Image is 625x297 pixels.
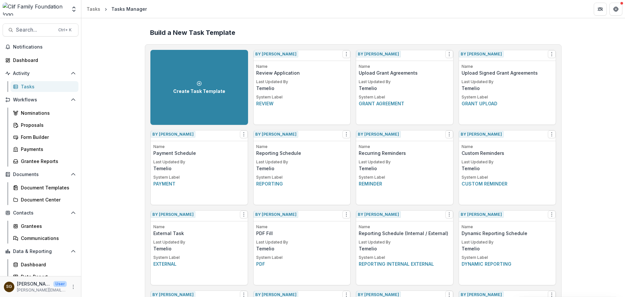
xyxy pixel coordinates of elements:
a: Dashboard [3,55,78,66]
p: Recurring Reminders [359,150,451,156]
button: Search... [3,23,78,37]
p: Dynamic Reporting Schedule [462,230,553,237]
span: By [PERSON_NAME] [356,51,401,57]
div: Proposals [21,122,73,128]
span: By [PERSON_NAME] [254,51,298,57]
span: By [PERSON_NAME] [356,131,401,138]
p: Reporting Schedule [256,150,348,156]
p: Name [153,144,245,150]
p: Name [462,64,553,69]
a: Tasks [10,81,78,92]
a: Form Builder [10,132,78,142]
div: Grantees [21,223,73,230]
p: Last Updated By [462,79,553,85]
p: Temelio [256,245,348,252]
span: Data & Reporting [13,249,68,254]
p: Last Updated By [153,159,245,165]
button: Partners [594,3,607,16]
p: Reporting internal external [359,260,451,267]
a: Communications [10,233,78,244]
button: Options [445,211,453,218]
p: Last Updated By [153,239,245,245]
span: By [PERSON_NAME] [459,51,504,57]
span: Workflows [13,97,68,103]
p: Payment [153,180,245,187]
p: System Label [256,174,348,180]
p: System Label [359,94,451,100]
span: By [PERSON_NAME] [151,211,195,218]
a: Proposals [10,120,78,130]
p: Last Updated By [359,159,451,165]
img: Clif Family Foundation logo [3,3,67,16]
div: Document Templates [21,184,73,191]
div: Dashboard [13,57,73,64]
p: Temelio [256,165,348,172]
button: Options [548,50,556,58]
button: Open entity switcher [69,3,78,16]
span: Notifications [13,44,76,50]
p: Last Updated By [256,239,348,245]
p: Name [256,144,348,150]
button: Options [342,130,350,138]
a: Grantees [10,221,78,231]
p: System Label [256,94,348,100]
nav: breadcrumb [84,4,149,14]
div: Dashboard [21,261,73,268]
span: By [PERSON_NAME] [459,211,504,218]
button: Options [445,130,453,138]
p: Name [462,224,553,230]
p: External [153,260,245,267]
button: Get Help [609,3,622,16]
p: System Label [153,174,245,180]
a: Create Task Template [150,50,248,125]
p: System Label [153,255,245,260]
div: Grantee Reports [21,158,73,165]
div: Ctrl + K [57,26,73,34]
p: Review [256,100,348,107]
button: Options [240,130,248,138]
button: Open Contacts [3,208,78,218]
button: Options [548,130,556,138]
button: Open Activity [3,68,78,79]
p: System Label [462,174,553,180]
button: Options [240,211,248,218]
a: Document Templates [10,182,78,193]
a: Nominations [10,108,78,118]
p: Upload Signed Grant Agreements [462,69,553,76]
button: More [69,283,77,291]
p: Review Application [256,69,348,76]
p: Temelio [359,165,451,172]
p: Temelio [462,85,553,92]
button: Options [548,211,556,218]
p: System Label [359,174,451,180]
p: Temelio [462,165,553,172]
p: Grant upload [462,100,553,107]
p: Temelio [462,245,553,252]
p: Last Updated By [256,79,348,85]
div: Nominations [21,110,73,116]
button: Options [342,211,350,218]
div: Communications [21,235,73,242]
p: Name [153,224,245,230]
div: Tasks [21,83,73,90]
div: Payments [21,146,73,153]
p: Dynamic reporting [462,260,553,267]
span: Search... [16,27,54,33]
a: Document Center [10,194,78,205]
p: Reporting [256,180,348,187]
p: Last Updated By [359,239,451,245]
p: Name [256,224,348,230]
button: Notifications [3,42,78,52]
p: [PERSON_NAME] [17,280,51,287]
h2: Build a New Task Template [150,29,556,37]
p: Name [359,224,451,230]
p: [PERSON_NAME][EMAIL_ADDRESS][DOMAIN_NAME] [17,287,67,293]
div: Document Center [21,196,73,203]
p: Pdf [256,260,348,267]
p: User [53,281,67,287]
p: Temelio [359,245,451,252]
a: Grantee Reports [10,156,78,167]
button: Options [445,50,453,58]
span: Activity [13,71,68,76]
div: Tasks Manager [111,6,147,12]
